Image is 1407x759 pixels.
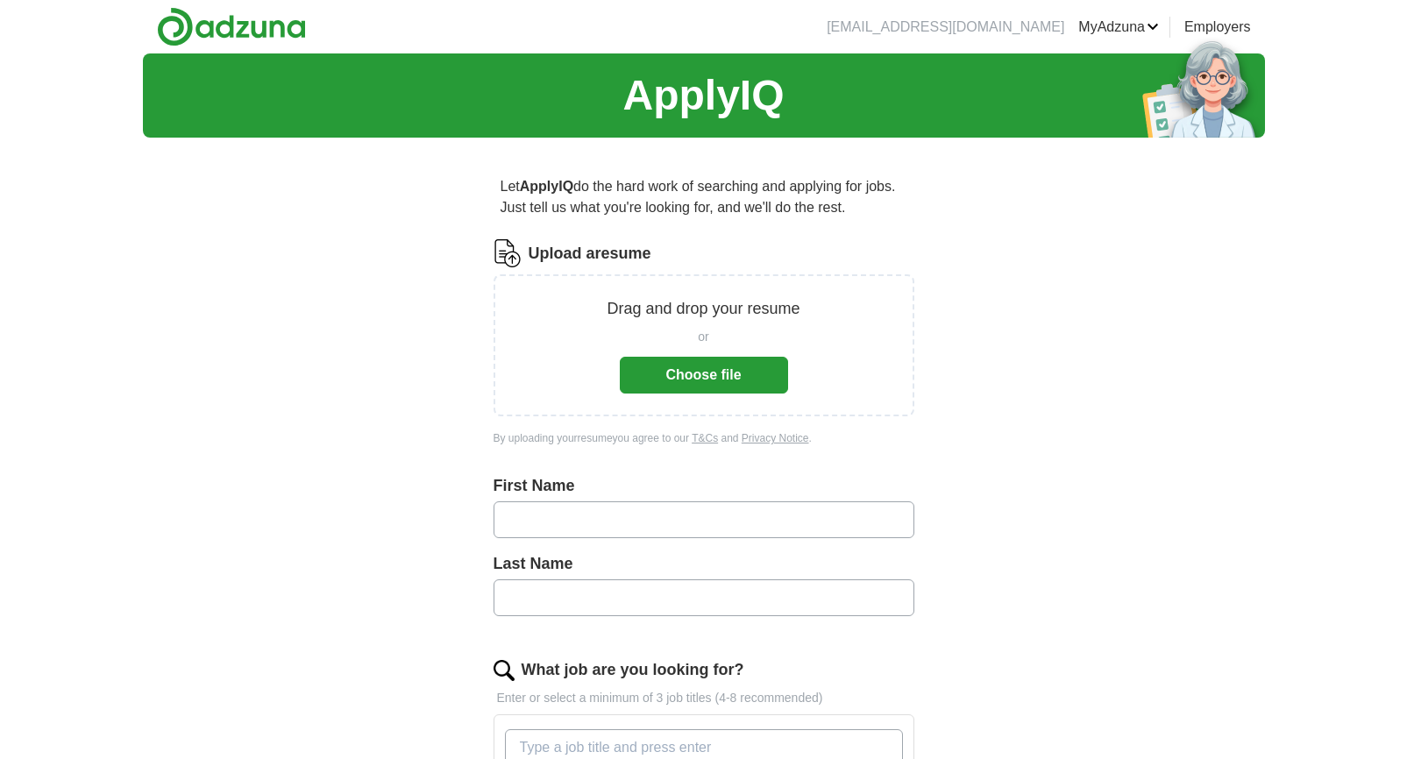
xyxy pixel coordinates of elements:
[157,7,306,46] img: Adzuna logo
[494,552,914,576] label: Last Name
[1184,17,1251,38] a: Employers
[607,297,799,321] p: Drag and drop your resume
[529,242,651,266] label: Upload a resume
[827,17,1064,38] li: [EMAIL_ADDRESS][DOMAIN_NAME]
[494,474,914,498] label: First Name
[494,660,515,681] img: search.png
[520,179,573,194] strong: ApplyIQ
[622,64,784,127] h1: ApplyIQ
[494,430,914,446] div: By uploading your resume you agree to our and .
[742,432,809,444] a: Privacy Notice
[1078,17,1159,38] a: MyAdzuna
[494,689,914,707] p: Enter or select a minimum of 3 job titles (4-8 recommended)
[698,328,708,346] span: or
[692,432,718,444] a: T&Cs
[620,357,788,394] button: Choose file
[522,658,744,682] label: What job are you looking for?
[494,239,522,267] img: CV Icon
[494,169,914,225] p: Let do the hard work of searching and applying for jobs. Just tell us what you're looking for, an...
